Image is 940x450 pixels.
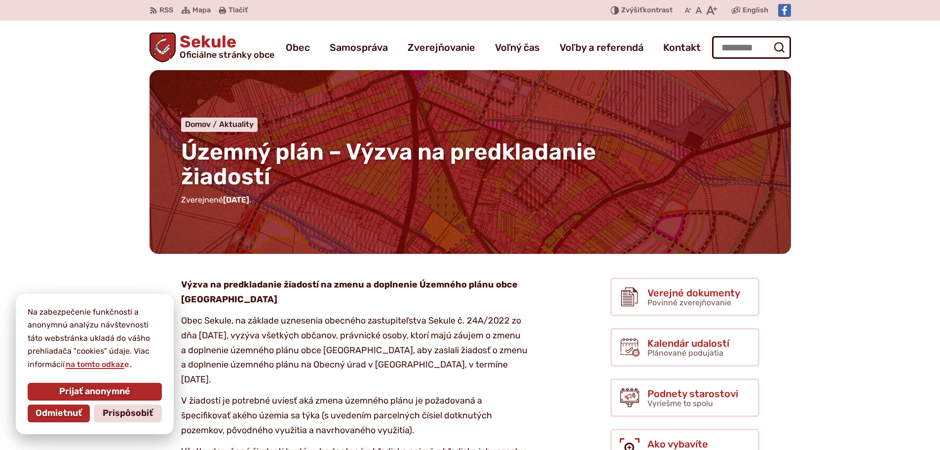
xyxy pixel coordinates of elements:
[180,50,274,59] span: Oficiálne stránky obce
[181,138,596,191] span: Územný plán – Výzva na predkladanie žiadostí
[181,279,518,305] strong: Výzva na predkladanie žiadostí na zmenu a doplnenie Územného plánu obce [GEOGRAPHIC_DATA]
[28,383,162,401] button: Prijať anonymné
[181,314,531,387] p: Obec Sekule, na základe uznesenia obecného zastupiteľstva Sekule č. 24A/2022 zo dňa [DATE], vyzýv...
[150,33,275,62] a: Logo Sekule, prejsť na domovskú stránku.
[94,405,162,422] button: Prispôsobiť
[647,298,731,307] span: Povinné zverejňovanie
[741,4,770,16] a: English
[647,287,740,298] span: Verejné dokumenty
[621,6,643,14] span: Zvýšiť
[647,399,713,408] span: Vyriešme to spolu
[103,408,153,419] span: Prispôsobiť
[778,4,791,17] img: Prejsť na Facebook stránku
[176,34,274,59] span: Sekule
[28,405,90,422] button: Odmietnuť
[192,4,211,16] span: Mapa
[185,120,211,129] span: Domov
[610,328,759,367] a: Kalendár udalostí Plánované podujatia
[610,378,759,417] a: Podnety starostovi Vyriešme to spolu
[621,6,673,15] span: kontrast
[560,34,643,61] a: Voľby a referendá
[743,4,768,16] span: English
[150,33,176,62] img: Prejsť na domovskú stránku
[647,338,729,349] span: Kalendár udalostí
[181,394,531,438] p: V žiadosti je potrebné uviesť aká zmena územného plánu je požadovaná a špecifikovať akého územia ...
[647,348,723,358] span: Plánované podujatia
[65,360,130,369] a: na tomto odkaze
[28,306,162,371] p: Na zabezpečenie funkčnosti a anonymnú analýzu návštevnosti táto webstránka ukladá do vášho prehli...
[330,34,388,61] a: Samospráva
[159,4,173,16] span: RSS
[228,6,248,15] span: Tlačiť
[286,34,310,61] a: Obec
[185,120,219,129] a: Domov
[663,34,701,61] a: Kontakt
[219,120,254,129] a: Aktuality
[59,386,130,397] span: Prijať anonymné
[36,408,82,419] span: Odmietnuť
[181,194,759,206] p: Zverejnené .
[647,439,745,450] span: Ako vybavíte
[408,34,475,61] a: Zverejňovanie
[610,278,759,316] a: Verejné dokumenty Povinné zverejňovanie
[495,34,540,61] a: Voľný čas
[223,195,249,205] span: [DATE]
[647,388,738,399] span: Podnety starostovi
